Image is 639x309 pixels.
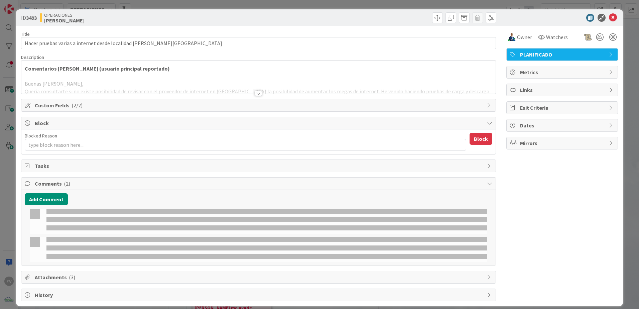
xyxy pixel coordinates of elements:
span: Watchers [546,33,568,41]
button: Add Comment [25,193,68,205]
span: OPERACIONES [44,12,85,18]
span: ID [21,14,37,22]
span: Attachments [35,273,484,281]
span: Custom Fields [35,101,484,109]
b: 3493 [26,14,37,21]
img: GA [508,33,516,41]
label: Blocked Reason [25,133,57,139]
b: [PERSON_NAME] [44,18,85,23]
button: Block [470,133,492,145]
span: Mirrors [520,139,606,147]
span: Tasks [35,162,484,170]
span: Block [35,119,484,127]
strong: Comentarios [PERSON_NAME] (usuario principal reportado) [25,65,170,72]
span: ( 2/2 ) [72,102,83,109]
span: Exit Criteria [520,104,606,112]
span: PLANIFICADO [520,50,606,59]
span: History [35,291,484,299]
span: ( 2 ) [64,180,70,187]
span: Description [21,54,44,60]
label: Title [21,31,30,37]
span: Owner [517,33,532,41]
input: type card name here... [21,37,496,49]
span: Links [520,86,606,94]
span: ( 3 ) [69,274,75,281]
span: Dates [520,121,606,129]
span: Comments [35,180,484,188]
span: Metrics [520,68,606,76]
